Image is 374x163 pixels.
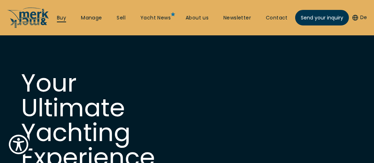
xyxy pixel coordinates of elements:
[295,10,349,25] a: Send your inquiry
[7,22,49,30] a: /
[186,14,209,22] a: About us
[7,133,30,156] button: Show Accessibility Preferences
[223,14,251,22] a: Newsletter
[81,14,102,22] a: Manage
[117,14,125,22] a: Sell
[266,14,288,22] a: Contact
[140,14,171,22] a: Yacht News
[352,14,367,21] button: De
[301,14,343,22] span: Send your inquiry
[57,14,66,22] a: Buy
